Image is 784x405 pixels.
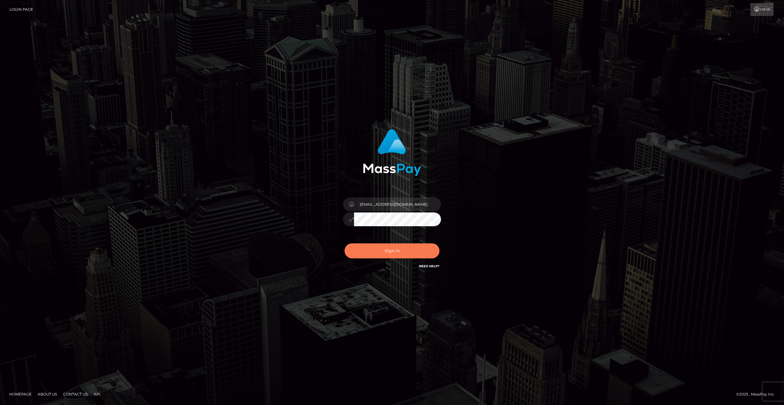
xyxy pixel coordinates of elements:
a: About Us [35,389,59,399]
div: © 2025 , MassPay Inc. [736,391,779,398]
a: Login [750,3,774,16]
a: Need Help? [419,264,439,268]
a: Contact Us [61,389,90,399]
a: API [91,389,103,399]
a: Homepage [7,389,34,399]
a: Login Page [9,3,33,16]
button: Sign in [345,243,439,258]
img: MassPay Login [363,129,421,176]
input: Username... [354,197,441,211]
